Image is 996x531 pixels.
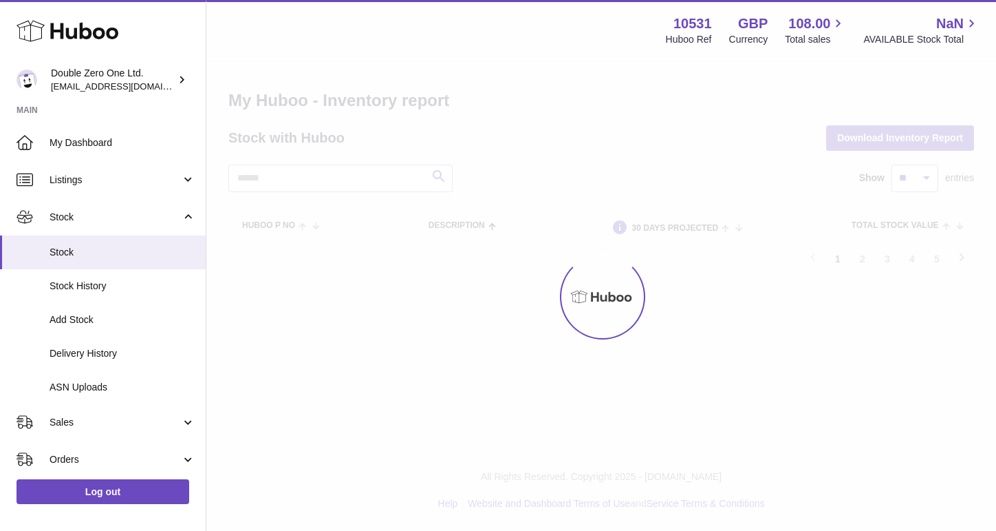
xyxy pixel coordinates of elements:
[729,33,768,46] div: Currency
[738,14,768,33] strong: GBP
[51,81,202,92] span: [EMAIL_ADDRESS][DOMAIN_NAME]
[50,416,181,429] span: Sales
[936,14,964,33] span: NaN
[50,174,181,187] span: Listings
[50,280,195,293] span: Stock History
[50,347,195,360] span: Delivery History
[788,14,830,33] span: 108.00
[50,246,195,259] span: Stock
[785,14,846,46] a: 108.00 Total sales
[51,67,175,93] div: Double Zero One Ltd.
[785,33,846,46] span: Total sales
[50,136,195,149] span: My Dashboard
[673,14,712,33] strong: 10531
[50,313,195,326] span: Add Stock
[50,381,195,394] span: ASN Uploads
[863,14,979,46] a: NaN AVAILABLE Stock Total
[863,33,979,46] span: AVAILABLE Stock Total
[666,33,712,46] div: Huboo Ref
[17,479,189,504] a: Log out
[50,211,181,224] span: Stock
[17,70,37,90] img: hello@001skincare.com
[50,453,181,466] span: Orders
